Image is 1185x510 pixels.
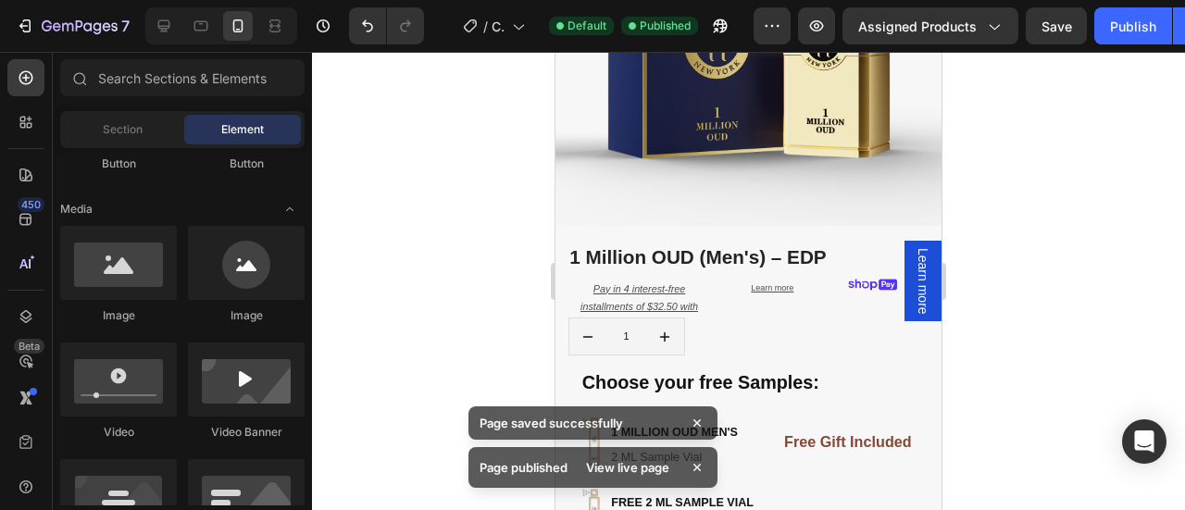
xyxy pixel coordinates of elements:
div: View live page [575,454,680,480]
button: 7 [7,7,138,44]
div: Beta [14,339,44,354]
span: Element [221,121,264,138]
span: Media [60,201,93,218]
div: Image [60,307,177,324]
span: Assigned Products [858,17,977,36]
span: Default [568,18,606,34]
div: Video [60,424,177,441]
span: Save [1042,19,1072,34]
div: Image [188,307,305,324]
div: Video Banner [188,424,305,441]
span: Published [640,18,691,34]
span: Toggle open [275,194,305,224]
div: Button [60,155,177,172]
span: Section [103,121,143,138]
button: Assigned Products [842,7,1018,44]
div: Open Intercom Messenger [1122,419,1166,464]
div: Button [188,155,305,172]
p: Page published [480,458,568,477]
p: Page saved successfully [480,414,623,432]
h2: free 2 ML Sample Vial [55,442,200,460]
input: Search Sections & Elements [60,59,305,96]
p: 7 [121,15,130,37]
span: Copy of Product Page - [DATE] 00:44:31 [492,17,505,36]
button: Save [1026,7,1087,44]
button: Publish [1094,7,1172,44]
iframe: To enrich screen reader interactions, please activate Accessibility in Grammarly extension settings [555,52,942,510]
div: Undo/Redo [349,7,424,44]
img: gempages_550807993046795512-b71ec3ac-125f-4f3c-98cc-6e7dd5eeaf4f.png [25,436,50,485]
span: / [483,17,488,36]
div: 450 [18,197,44,212]
div: Publish [1110,17,1156,36]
